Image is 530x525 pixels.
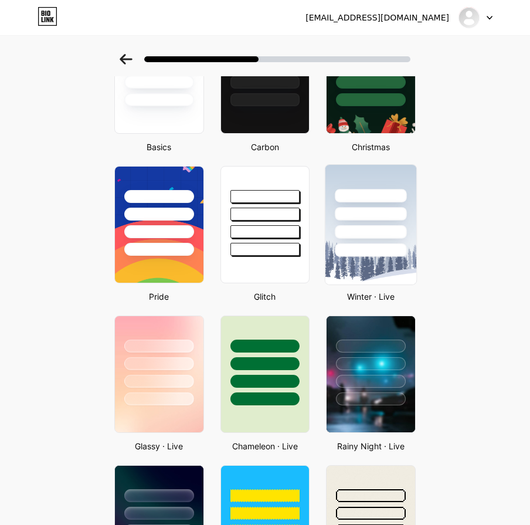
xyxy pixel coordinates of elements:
[322,290,419,303] div: Winter · Live
[217,440,314,452] div: Chameleon · Live
[111,290,208,303] div: Pride
[322,141,419,153] div: Christmas
[325,165,416,284] img: snowy.png
[322,440,419,452] div: Rainy Night · Live
[305,12,449,24] div: [EMAIL_ADDRESS][DOMAIN_NAME]
[217,141,314,153] div: Carbon
[458,6,480,29] img: akun netflix
[111,440,208,452] div: Glassy · Live
[217,290,314,303] div: Glitch
[111,141,208,153] div: Basics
